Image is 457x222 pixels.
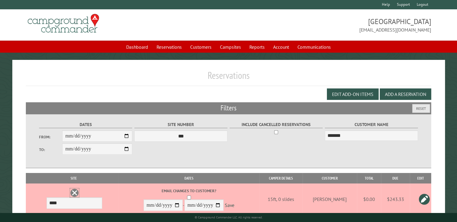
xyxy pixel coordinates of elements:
[303,173,357,183] th: Customer
[412,104,430,113] button: Reset
[230,121,323,128] label: Include Cancelled Reservations
[303,183,357,215] td: [PERSON_NAME]
[70,188,79,197] a: Delete this reservation
[327,88,379,100] button: Edit Add-on Items
[39,121,133,128] label: Dates
[26,69,431,86] h1: Reservations
[118,173,259,183] th: Dates
[294,41,334,53] a: Communications
[270,41,293,53] a: Account
[410,173,431,183] th: Edit
[39,134,62,140] label: From:
[380,88,431,100] button: Add a Reservation
[216,41,245,53] a: Campsites
[187,41,215,53] a: Customers
[225,202,234,208] a: Save
[381,173,410,183] th: Due
[29,173,118,183] th: Site
[120,188,258,212] div: -
[246,41,268,53] a: Reports
[39,147,62,153] label: To:
[123,41,152,53] a: Dashboard
[259,173,302,183] th: Camper Details
[26,102,431,114] h2: Filters
[26,12,101,35] img: Campground Commander
[153,41,185,53] a: Reservations
[259,183,302,215] td: 15ft, 0 slides
[325,121,418,128] label: Customer Name
[195,215,263,219] small: © Campground Commander LLC. All rights reserved.
[357,183,381,215] td: $0.00
[229,17,431,33] span: [GEOGRAPHIC_DATA] [EMAIL_ADDRESS][DOMAIN_NAME]
[381,183,410,215] td: $243.33
[120,188,258,194] label: Email changes to customer?
[134,121,228,128] label: Site Number
[357,173,381,183] th: Total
